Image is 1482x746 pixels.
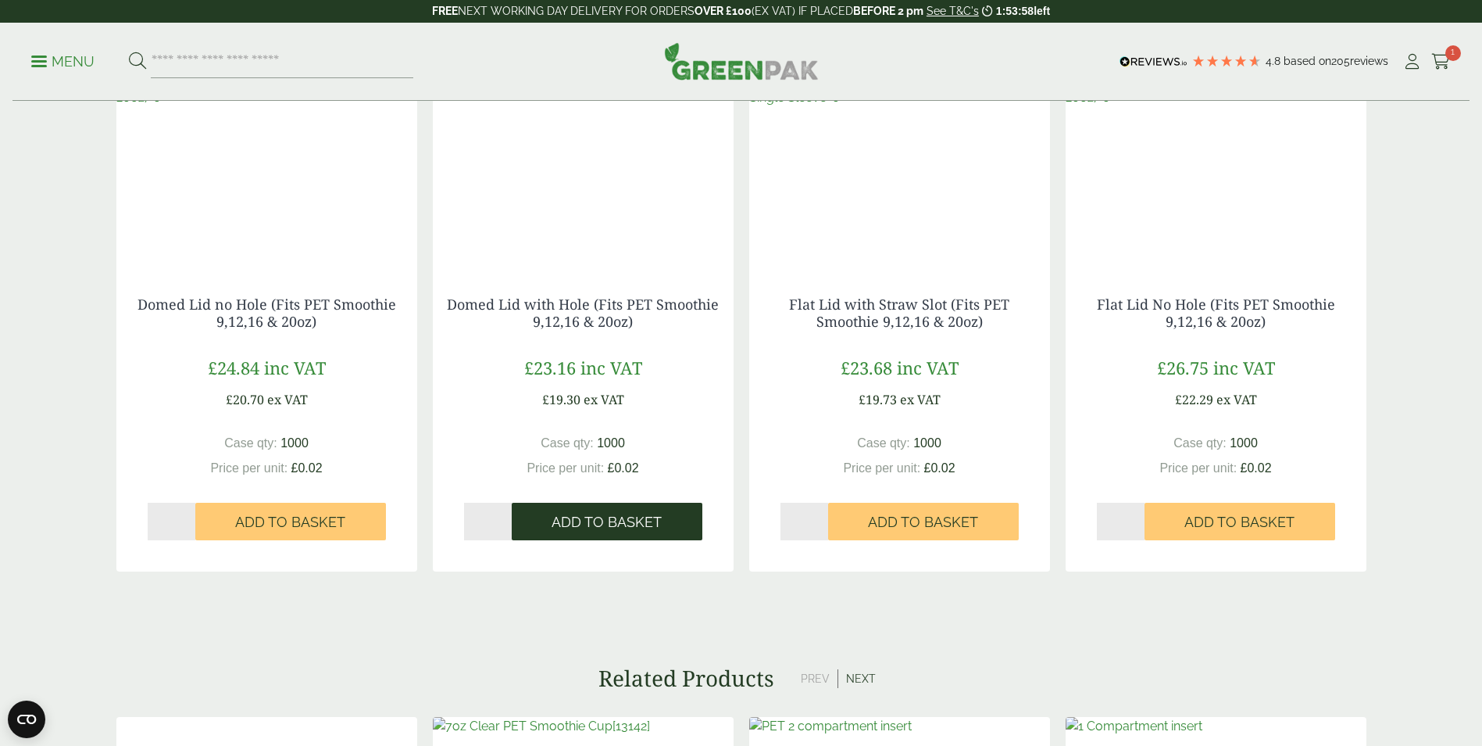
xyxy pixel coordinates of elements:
span: 4.8 [1266,55,1284,67]
span: £ [924,461,931,475]
i: My Account [1402,54,1422,70]
span: Add to Basket [1184,514,1295,531]
a: See T&C's [927,5,979,17]
span: £ [1241,461,1248,475]
a: Flat Lid with Tab (Fits PET Smoothie 9,12,16 & 20oz)-0 [1066,70,1366,265]
strong: FREE [432,5,458,17]
span: £ [1157,356,1166,379]
a: Flat Lid No Hole (Fits PET Smoothie 9,12,16 & 20oz) [1097,295,1335,331]
span: £ [208,356,217,379]
bdi: 0.02 [1241,461,1272,475]
span: Add to Basket [868,514,978,531]
span: inc VAT [580,356,642,379]
h3: Related Products [598,665,774,692]
span: Price per unit: [1159,461,1237,475]
a: Domed Lid with Hole (Fits PET Smoothie 9,12,16 & 20oz) [447,295,719,331]
bdi: 24.84 [208,356,259,379]
bdi: 0.02 [291,461,323,475]
span: Based on [1284,55,1331,67]
span: 1 [1445,45,1461,61]
button: Add to Basket [195,503,386,540]
span: inc VAT [897,356,959,379]
span: inc VAT [1213,356,1275,379]
span: £ [859,391,866,408]
span: £ [542,391,549,408]
bdi: 22.29 [1175,391,1213,408]
span: Price per unit: [843,461,920,475]
button: Add to Basket [828,503,1019,540]
span: reviews [1350,55,1388,67]
bdi: 20.70 [226,391,264,408]
a: Domed Lid no Hole (Fits PET Smoothie 9,12,16 & 20oz)-0 [116,70,417,265]
button: Add to Basket [512,503,702,540]
div: 4.79 Stars [1191,54,1262,68]
span: 1000 [1230,436,1258,450]
a: Flat Lid with Straw Slot (Fits PET Smoothie 9,12,16 & 20oz) [789,295,1009,331]
img: GreenPak Supplies [664,42,819,80]
span: 1000 [280,436,309,450]
bdi: 23.16 [524,356,576,379]
span: Add to Basket [235,514,345,531]
a: Menu [31,52,95,68]
span: inc VAT [264,356,326,379]
bdi: 19.30 [542,391,580,408]
bdi: 23.68 [841,356,892,379]
span: Case qty: [1173,436,1227,450]
span: £ [291,461,298,475]
span: ex VAT [1216,391,1257,408]
span: left [1034,5,1050,17]
span: £ [608,461,615,475]
span: ex VAT [900,391,941,408]
a: Flat Lid with Straw Slot (Fits PET 9,12,16 & 20oz)-Single Sleeve-0 [749,70,1050,265]
button: Add to Basket [1145,503,1335,540]
a: Dome-with-hold-lid [433,70,734,265]
p: Menu [31,52,95,71]
bdi: 19.73 [859,391,897,408]
i: Cart [1431,54,1451,70]
button: Next [838,669,884,688]
a: 1 [1431,50,1451,74]
span: £ [524,356,534,379]
strong: OVER £100 [695,5,752,17]
span: £ [226,391,233,408]
span: Price per unit: [210,461,287,475]
bdi: 0.02 [608,461,639,475]
span: 205 [1331,55,1350,67]
span: £ [1175,391,1182,408]
span: ex VAT [584,391,624,408]
span: Add to Basket [552,514,662,531]
span: 1000 [597,436,625,450]
span: Case qty: [224,436,277,450]
img: REVIEWS.io [1120,56,1187,67]
strong: BEFORE 2 pm [853,5,923,17]
a: Domed Lid no Hole (Fits PET Smoothie 9,12,16 & 20oz) [137,295,396,331]
bdi: 26.75 [1157,356,1209,379]
span: 1:53:58 [996,5,1034,17]
span: 1000 [913,436,941,450]
span: Case qty: [541,436,594,450]
span: £ [841,356,850,379]
button: Open CMP widget [8,701,45,738]
span: Case qty: [857,436,910,450]
span: Price per unit: [527,461,604,475]
span: ex VAT [267,391,308,408]
bdi: 0.02 [924,461,955,475]
button: Prev [793,669,838,688]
